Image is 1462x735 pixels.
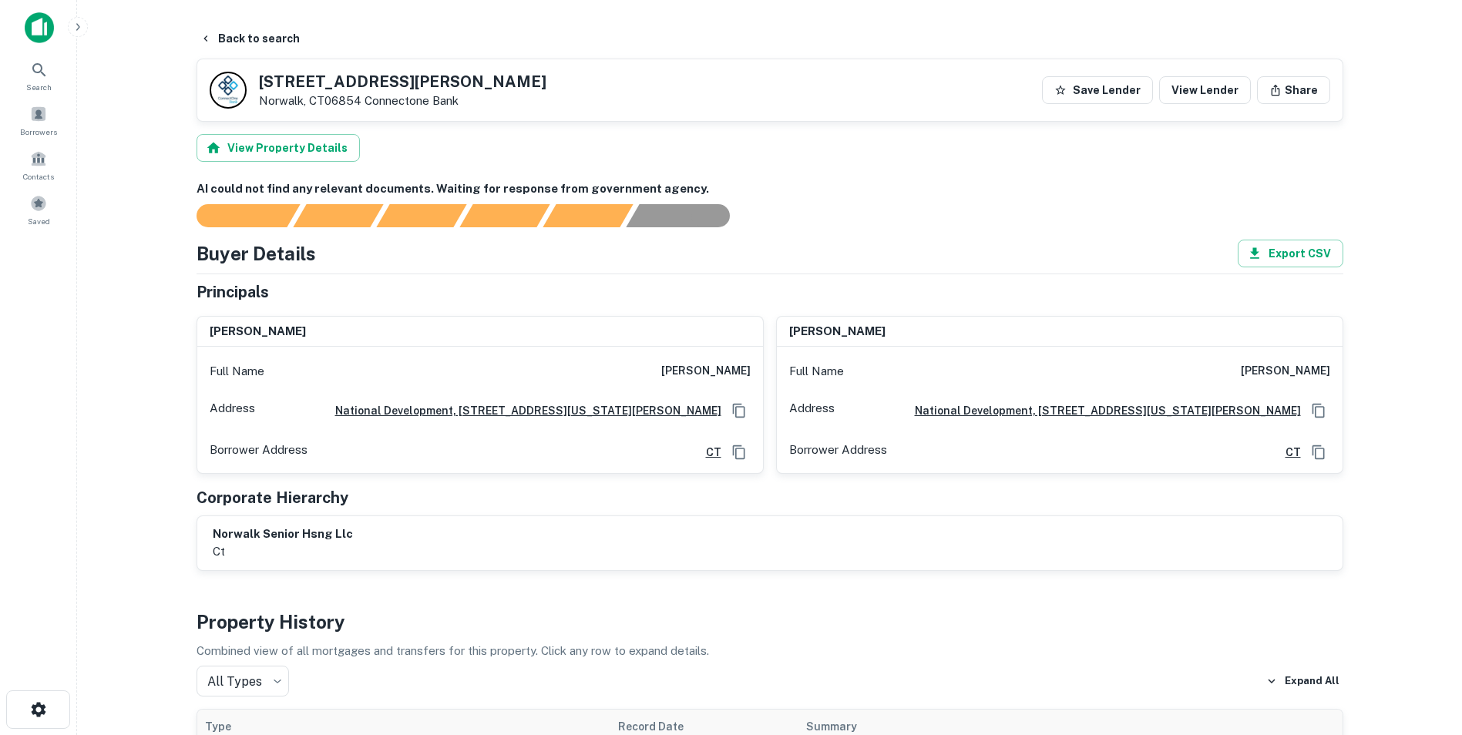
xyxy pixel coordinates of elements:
[728,441,751,464] button: Copy Address
[459,204,550,227] div: Principals found, AI now looking for contact information...
[1307,441,1330,464] button: Copy Address
[25,12,54,43] img: capitalize-icon.png
[259,74,546,89] h5: [STREET_ADDRESS][PERSON_NAME]
[20,126,57,138] span: Borrowers
[789,362,844,381] p: Full Name
[197,666,289,696] div: All Types
[1241,362,1330,381] h6: [PERSON_NAME]
[197,486,348,509] h5: Corporate Hierarchy
[5,189,72,230] a: Saved
[23,170,54,183] span: Contacts
[259,94,546,108] p: Norwalk, CT06854
[1238,240,1343,267] button: Export CSV
[197,642,1343,660] p: Combined view of all mortgages and transfers for this property. Click any row to expand details.
[376,204,466,227] div: Documents found, AI parsing details...
[789,399,835,422] p: Address
[789,323,886,341] h6: [PERSON_NAME]
[5,144,72,186] a: Contacts
[1307,399,1330,422] button: Copy Address
[627,204,748,227] div: AI fulfillment process complete.
[210,323,306,341] h6: [PERSON_NAME]
[28,215,50,227] span: Saved
[902,402,1301,419] a: National Development, [STREET_ADDRESS][US_STATE][PERSON_NAME]
[210,441,308,464] p: Borrower Address
[293,204,383,227] div: Your request is received and processing...
[543,204,633,227] div: Principals found, still searching for contact information. This may take time...
[210,399,255,422] p: Address
[1257,76,1330,104] button: Share
[1273,444,1301,461] a: CT
[213,525,353,543] h6: norwalk senior hsng llc
[5,99,72,141] a: Borrowers
[197,240,316,267] h4: Buyer Details
[789,441,887,464] p: Borrower Address
[1262,670,1343,693] button: Expand All
[728,399,751,422] button: Copy Address
[694,444,721,461] a: CT
[323,402,721,419] a: National Development, [STREET_ADDRESS][US_STATE][PERSON_NAME]
[210,362,264,381] p: Full Name
[197,608,1343,636] h4: Property History
[213,542,353,561] p: ct
[197,180,1343,198] h6: AI could not find any relevant documents. Waiting for response from government agency.
[178,204,294,227] div: Sending borrower request to AI...
[197,134,360,162] button: View Property Details
[26,81,52,93] span: Search
[1042,76,1153,104] button: Save Lender
[1385,612,1462,686] iframe: Chat Widget
[661,362,751,381] h6: [PERSON_NAME]
[5,55,72,96] a: Search
[197,280,269,304] h5: Principals
[193,25,306,52] button: Back to search
[365,94,459,107] a: Connectone Bank
[1159,76,1251,104] a: View Lender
